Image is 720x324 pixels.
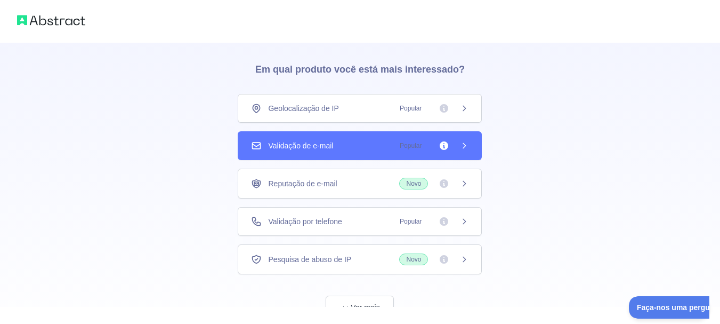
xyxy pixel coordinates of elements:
[268,255,351,264] font: Pesquisa de abuso de IP
[17,13,85,28] img: Logotipo abstrato
[629,296,709,319] iframe: Alternar suporte ao cliente
[406,180,421,187] font: Novo
[400,105,422,112] font: Popular
[268,104,338,113] font: Geolocalização de IP
[268,141,333,150] font: Validação de e-mail
[400,142,422,149] font: Popular
[268,217,342,226] font: Validação por telefone
[8,7,92,15] font: Faça-nos uma pergunta
[326,296,394,320] button: Ver mais
[351,303,379,312] font: Ver mais
[268,179,337,188] font: Reputação de e-mail
[400,218,422,225] font: Popular
[255,64,465,75] font: Em qual produto você está mais interessado?
[406,256,421,263] font: Novo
